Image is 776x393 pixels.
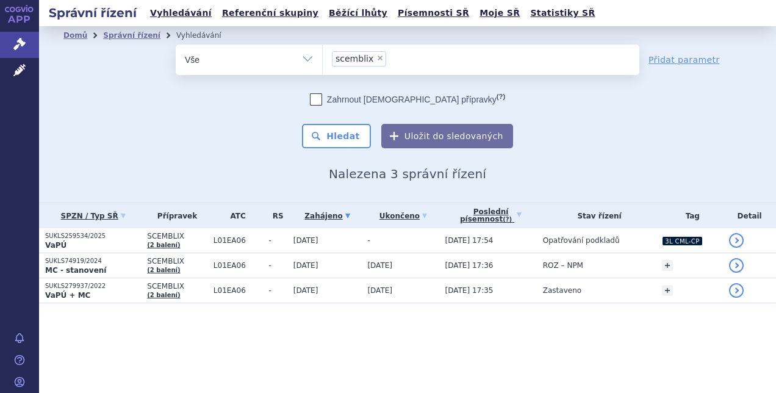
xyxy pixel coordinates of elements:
a: (2 balení) [147,242,180,248]
p: SUKLS259534/2025 [45,232,141,240]
th: Detail [723,203,776,228]
abbr: (?) [503,216,512,223]
span: [DATE] 17:35 [445,286,493,295]
a: Poslednípísemnost(?) [445,203,536,228]
p: SUKLS74919/2024 [45,257,141,265]
span: - [269,286,287,295]
span: SCEMBLIX [147,232,207,240]
a: (2 balení) [147,292,180,298]
a: + [662,260,673,271]
strong: VaPÚ [45,241,66,250]
a: Domů [63,31,87,40]
input: scemblix [390,51,397,66]
abbr: (?) [497,93,505,101]
span: [DATE] [367,286,392,295]
th: RS [263,203,287,228]
span: [DATE] [293,236,318,245]
label: Zahrnout [DEMOGRAPHIC_DATA] přípravky [310,93,505,106]
span: [DATE] [293,261,318,270]
h2: Správní řízení [39,4,146,21]
a: Písemnosti SŘ [394,5,473,21]
span: scemblix [336,54,373,63]
span: Zastaveno [543,286,581,295]
th: Stav řízení [537,203,656,228]
span: Opatřování podkladů [543,236,620,245]
a: Běžící lhůty [325,5,391,21]
span: SCEMBLIX [147,282,207,290]
span: L01EA06 [214,236,263,245]
a: detail [729,233,744,248]
span: [DATE] 17:54 [445,236,493,245]
a: + [662,285,673,296]
span: × [376,54,384,62]
p: SUKLS279937/2022 [45,282,141,290]
a: Ukončeno [367,207,439,225]
i: 3L CML-CP [663,237,702,245]
a: Zahájeno [293,207,362,225]
strong: VaPÚ + MC [45,291,90,300]
strong: MC - stanovení [45,266,106,275]
a: Referenční skupiny [218,5,322,21]
span: L01EA06 [214,261,263,270]
th: ATC [207,203,263,228]
a: detail [729,258,744,273]
a: (2 balení) [147,267,180,273]
span: ROZ – NPM [543,261,583,270]
th: Tag [656,203,723,228]
a: SPZN / Typ SŘ [45,207,141,225]
span: [DATE] 17:36 [445,261,493,270]
span: SCEMBLIX [147,257,207,265]
span: [DATE] [293,286,318,295]
span: L01EA06 [214,286,263,295]
button: Hledat [302,124,371,148]
span: - [269,261,287,270]
span: [DATE] [367,261,392,270]
button: Uložit do sledovaných [381,124,513,148]
span: - [367,236,370,245]
span: Nalezena 3 správní řízení [329,167,486,181]
a: Přidat parametr [648,54,720,66]
a: Správní řízení [103,31,160,40]
a: detail [729,283,744,298]
a: Statistiky SŘ [526,5,598,21]
span: - [269,236,287,245]
a: Moje SŘ [476,5,523,21]
th: Přípravek [141,203,207,228]
a: Vyhledávání [146,5,215,21]
li: Vyhledávání [176,26,237,45]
